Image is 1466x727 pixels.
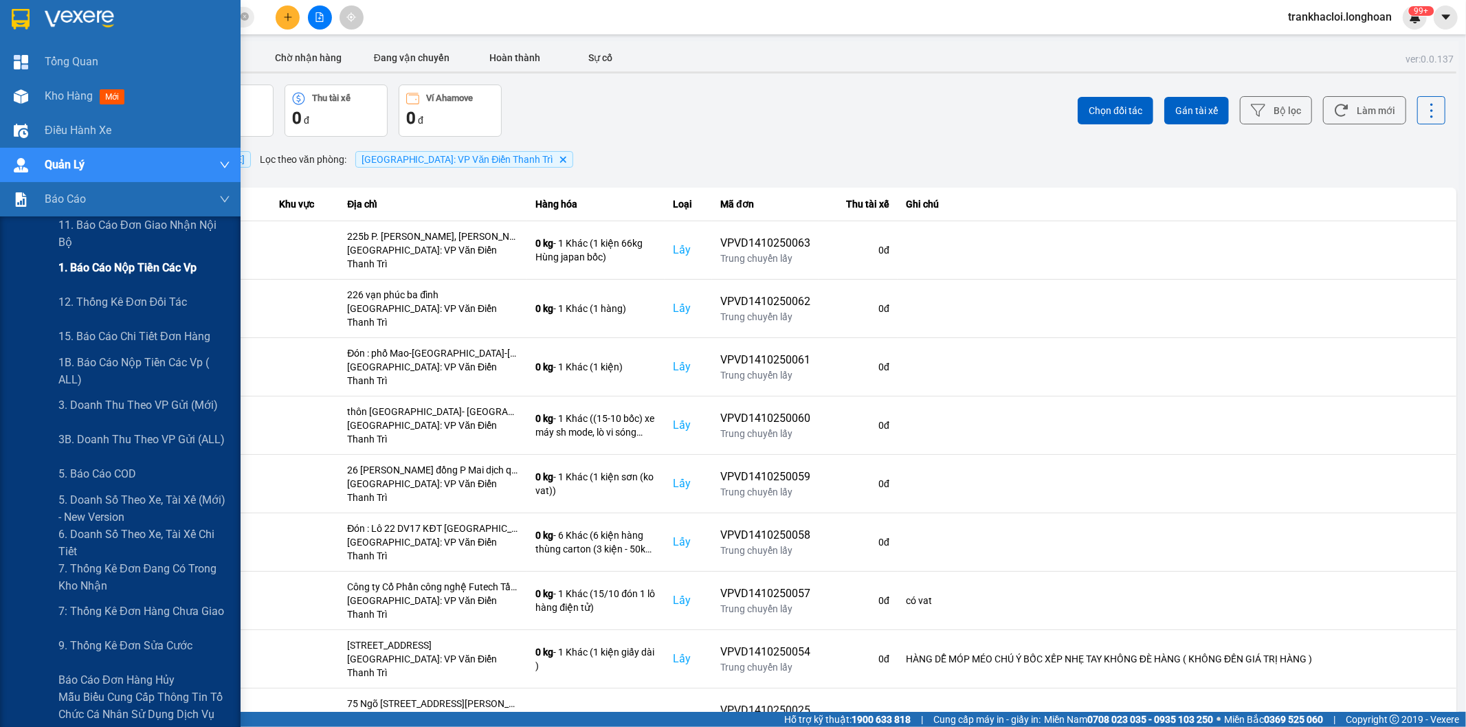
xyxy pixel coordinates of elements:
span: Hỗ trợ kỹ thuật: [784,712,911,727]
div: [GEOGRAPHIC_DATA]: VP Văn Điển Thanh Trì [347,594,519,621]
div: Đón : Lô 22 DV17 KĐT [GEOGRAPHIC_DATA] , [GEOGRAPHIC_DATA] [347,522,519,535]
div: VPVD1410250062 [720,293,810,310]
button: Bộ lọc [1240,96,1312,124]
div: - 1 Khác (1 hàng) [535,302,656,315]
img: icon-new-feature [1409,11,1421,23]
div: Công ty Cổ Phần công nghệ Futech Tầng 7 tòa nhà CTM [GEOGRAPHIC_DATA], [GEOGRAPHIC_DATA] [347,580,519,594]
div: - 1 Khác (1 kiện giấy dài ) [535,645,656,673]
div: Lấy [673,709,704,726]
img: dashboard-icon [14,55,28,69]
span: 11. Báo cáo đơn giao nhận nội bộ [58,216,230,251]
div: Lấy [673,417,704,434]
span: 1B. Báo cáo nộp tiền các vp ( ALL) [58,354,230,388]
span: 6. Doanh số theo xe, tài xế chi tiết [58,526,230,560]
span: 5. Báo cáo COD [58,465,136,482]
span: 7. Thống kê đơn đang có trong kho nhận [58,560,230,594]
span: | [1333,712,1335,727]
span: | [921,712,923,727]
span: aim [346,12,356,22]
div: - 1 Khác (15/10 đón 1 lô hàng điện tử) [535,587,656,614]
div: có vat [906,594,1448,607]
span: copyright [1390,715,1399,724]
span: Miền Bắc [1224,712,1323,727]
sup: 704 [1408,6,1434,16]
span: Tổng Quan [45,53,98,70]
img: warehouse-icon [14,89,28,104]
span: Báo cáo [45,190,86,208]
span: down [219,159,230,170]
button: Làm mới [1323,96,1406,124]
div: 0 đ [827,360,889,374]
div: VPVD1410250059 [720,469,810,485]
div: [GEOGRAPHIC_DATA]: VP Văn Điển Thanh Trì [347,360,519,388]
div: Thu tài xế [312,93,351,103]
div: 226 vạn phúc ba đình [347,288,519,302]
th: Mã đơn [712,188,819,221]
span: 15. Báo cáo chi tiết đơn hàng [58,328,210,345]
th: Hàng hóa [527,188,665,221]
strong: 1900 633 818 [852,714,911,725]
div: 26 [PERSON_NAME] đồng P Mai dịch quận [GEOGRAPHIC_DATA] [347,463,519,477]
div: VPVD1410250060 [720,410,810,427]
button: Sự cố [566,44,635,71]
div: 0 đ [827,418,889,432]
span: Điều hành xe [45,122,111,139]
div: 0 đ [827,477,889,491]
span: down [219,194,230,205]
span: 0 kg [535,471,553,482]
div: Đón : phố Mao-[GEOGRAPHIC_DATA]-[GEOGRAPHIC_DATA]-[GEOGRAPHIC_DATA] [347,346,519,360]
div: 0 đ [827,652,889,666]
img: solution-icon [14,192,28,207]
strong: 0369 525 060 [1264,714,1323,725]
span: 0 [292,109,302,128]
button: caret-down [1434,5,1458,30]
img: logo-vxr [12,9,30,30]
span: Gán tài xế [1175,104,1218,118]
div: Lấy [673,359,704,375]
span: 12. Thống kê đơn đối tác [58,293,187,311]
button: Chờ nhận hàng [257,44,360,71]
div: [GEOGRAPHIC_DATA]: VP Văn Điển Thanh Trì [347,477,519,504]
div: đ [292,107,380,129]
span: caret-down [1440,11,1452,23]
th: Khu vực [271,188,339,221]
div: Trung chuyển lấy [720,310,810,324]
div: VPVD1410250058 [720,527,810,544]
div: 225b P. [PERSON_NAME], [PERSON_NAME], [GEOGRAPHIC_DATA], [GEOGRAPHIC_DATA] [347,230,519,243]
span: 0 kg [535,413,553,424]
button: aim [340,5,364,30]
div: - 1 Khác (1 kiện) [535,360,656,374]
span: 0 kg [535,361,553,372]
span: Cung cấp máy in - giấy in: [933,712,1041,727]
button: Hoàn thành [463,44,566,71]
span: 7: Thống kê đơn hàng chưa giao [58,603,224,620]
div: VPVD1410250057 [720,585,810,602]
div: VPVD1410250061 [720,352,810,368]
span: ⚪️ [1217,717,1221,722]
div: 0 đ [827,594,889,607]
div: Lấy [673,300,704,317]
span: 0 kg [535,238,553,249]
div: VPVD1410250025 [720,702,810,719]
div: - 1 Khác (1 kiện sơn (ko vat)) [535,470,656,497]
span: 5. Doanh số theo xe, tài xế (mới) - New version [58,491,230,526]
div: Lấy [673,651,704,667]
span: Chọn đối tác [1089,104,1142,118]
span: mới [100,89,124,104]
div: [GEOGRAPHIC_DATA]: VP Văn Điển Thanh Trì [347,535,519,563]
span: trankhacloi.longhoan [1277,8,1403,25]
strong: 0708 023 035 - 0935 103 250 [1087,714,1213,725]
span: 0 kg [535,712,553,723]
span: Quản Lý [45,156,85,173]
span: file-add [315,12,324,22]
div: Trung chuyển lấy [720,544,810,557]
div: thôn [GEOGRAPHIC_DATA]- [GEOGRAPHIC_DATA]- [GEOGRAPHIC_DATA] [347,405,519,418]
span: 0 kg [535,303,553,314]
div: Trung chuyển lấy [720,251,810,265]
div: đ [406,107,494,129]
span: Miền Nam [1044,712,1213,727]
div: [STREET_ADDRESS] [347,638,519,652]
button: Đang vận chuyển [360,44,463,71]
span: 0 kg [535,588,553,599]
span: Hà Nội: VP Văn Điển Thanh Trì, close by backspace [355,151,573,168]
